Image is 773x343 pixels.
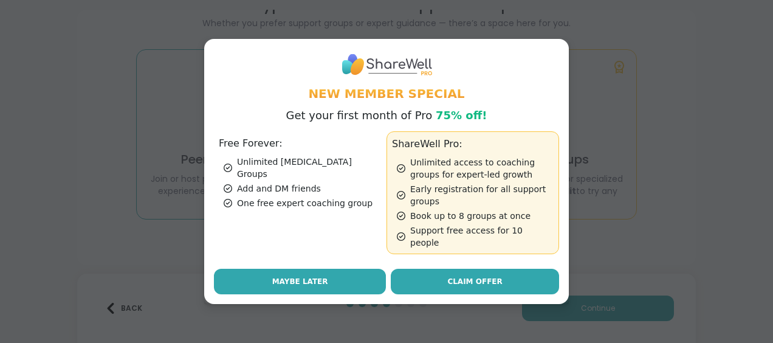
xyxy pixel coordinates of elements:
[392,137,554,151] h3: ShareWell Pro:
[447,276,502,287] span: Claim Offer
[272,276,328,287] span: Maybe Later
[397,210,554,222] div: Book up to 8 groups at once
[397,156,554,181] div: Unlimited access to coaching groups for expert-led growth
[397,183,554,207] div: Early registration for all support groups
[214,269,386,294] button: Maybe Later
[224,182,382,195] div: Add and DM friends
[224,156,382,180] div: Unlimited [MEDICAL_DATA] Groups
[286,107,487,124] p: Get your first month of Pro
[214,85,559,102] h1: New Member Special
[219,136,382,151] h3: Free Forever:
[436,109,487,122] span: 75% off!
[224,197,382,209] div: One free expert coaching group
[397,224,554,249] div: Support free access for 10 people
[391,269,559,294] a: Claim Offer
[341,49,432,80] img: ShareWell Logo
